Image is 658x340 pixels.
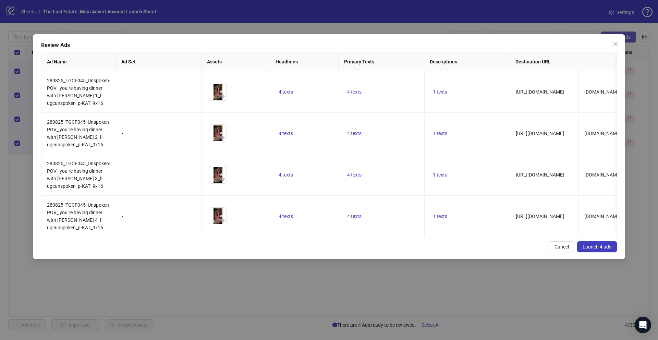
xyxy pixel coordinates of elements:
[613,41,618,47] span: close
[510,52,626,71] th: Destination URL
[41,41,617,49] div: Review Ads
[555,244,569,250] span: Cancel
[47,78,110,106] span: 280825_TGCF045_Unspoken- POV_ you’re having dinner with [PERSON_NAME] 1_f-ugcunspoken_p-KAT_9x16
[635,317,651,333] div: Open Intercom Messenger
[122,130,196,137] div: -
[584,89,621,95] span: [DOMAIN_NAME]
[433,131,447,136] span: 1 texts
[279,89,293,95] span: 4 texts
[41,52,116,71] th: Ad Name
[276,171,296,179] button: 4 texts
[430,171,450,179] button: 1 texts
[220,135,225,140] span: eye
[279,214,293,219] span: 4 texts
[122,212,196,220] div: -
[47,202,110,230] span: 280825_TGCF045_Unspoken- POV_ you’re having dinner with [PERSON_NAME] 4_f-ugcunspoken_p-KAT_9x16
[584,214,621,219] span: [DOMAIN_NAME]
[276,212,296,220] button: 4 texts
[339,52,424,71] th: Primary Texts
[276,88,296,96] button: 4 texts
[610,38,621,49] button: Close
[433,89,447,95] span: 1 texts
[279,172,293,178] span: 4 texts
[583,244,611,250] span: Launch 4 ads
[47,119,110,147] span: 280825_TGCF045_Unspoken- POV_ you’re having dinner with [PERSON_NAME] 2_f-ugcunspoken_p-KAT_9x16
[344,129,364,137] button: 4 texts
[584,131,621,136] span: [DOMAIN_NAME]
[202,52,270,71] th: Assets
[516,131,564,136] span: [URL][DOMAIN_NAME]
[430,129,450,137] button: 1 texts
[344,88,364,96] button: 4 texts
[347,89,362,95] span: 4 texts
[209,208,227,225] img: Asset 1
[220,94,225,99] span: eye
[584,172,621,178] span: [DOMAIN_NAME]
[424,52,510,71] th: Descriptions
[347,131,362,136] span: 4 texts
[218,92,227,100] button: Preview
[433,172,447,178] span: 1 texts
[276,129,296,137] button: 4 texts
[122,88,196,96] div: -
[218,175,227,183] button: Preview
[220,177,225,182] span: eye
[516,172,564,178] span: [URL][DOMAIN_NAME]
[122,171,196,179] div: -
[516,89,564,95] span: [URL][DOMAIN_NAME]
[516,214,564,219] span: [URL][DOMAIN_NAME]
[209,83,227,100] img: Asset 1
[347,214,362,219] span: 4 texts
[549,241,574,252] button: Cancel
[577,241,617,252] button: Launch 4 ads
[433,214,447,219] span: 1 texts
[218,217,227,225] button: Preview
[209,125,227,142] img: Asset 1
[430,212,450,220] button: 1 texts
[220,218,225,223] span: eye
[344,212,364,220] button: 4 texts
[209,166,227,183] img: Asset 1
[279,131,293,136] span: 4 texts
[430,88,450,96] button: 1 texts
[47,161,110,189] span: 280825_TGCF045_Unspoken- POV_ you’re having dinner with [PERSON_NAME] 3_f-ugcunspoken_p-KAT_9x16
[270,52,339,71] th: Headlines
[218,134,227,142] button: Preview
[116,52,202,71] th: Ad Set
[344,171,364,179] button: 4 texts
[347,172,362,178] span: 4 texts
